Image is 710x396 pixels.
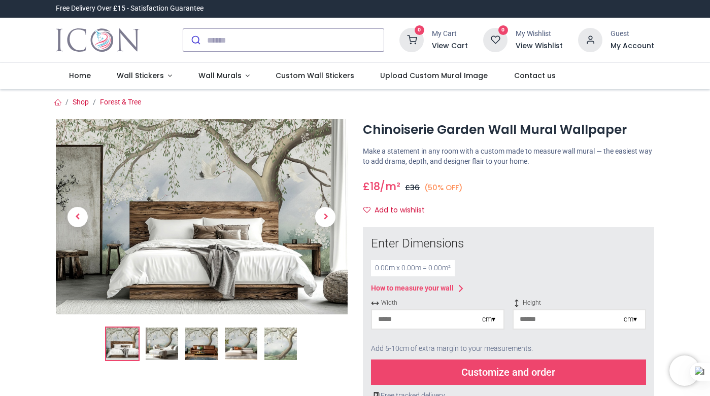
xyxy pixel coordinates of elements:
[363,202,433,219] button: Add to wishlistAdd to wishlist
[104,63,185,89] a: Wall Stickers
[264,328,297,360] img: WS-74087-05
[482,314,495,325] div: cm ▾
[225,328,257,360] img: WS-74087-04
[198,70,242,81] span: Wall Murals
[399,35,424,44] a: 0
[370,179,380,194] span: 18
[424,183,463,193] small: (50% OFF)
[363,147,655,166] p: Make a statement in any room with a custom made to measure wall mural — the easiest way to add dr...
[611,29,654,39] div: Guest
[611,41,654,51] a: My Account
[67,207,88,227] span: Previous
[363,206,370,213] i: Add to wishlist
[513,299,646,307] span: Height
[371,260,455,276] div: 0.00 m x 0.00 m = 0.00 m²
[371,359,647,385] div: Customize and order
[185,63,263,89] a: Wall Murals
[56,26,140,54] img: Icon Wall Stickers
[516,41,563,51] a: View Wishlist
[56,4,204,14] div: Free Delivery Over £15 - Satisfaction Guarantee
[380,70,488,81] span: Upload Custom Mural Image
[100,98,141,106] a: Forest & Tree
[117,70,164,81] span: Wall Stickers
[516,29,563,39] div: My Wishlist
[405,183,420,193] span: £
[276,70,354,81] span: Custom Wall Stickers
[432,41,468,51] a: View Cart
[363,121,655,138] h1: Chinoiserie Garden Wall Mural Wallpaper
[183,29,207,51] button: Submit
[56,26,140,54] a: Logo of Icon Wall Stickers
[363,179,380,194] span: £
[432,29,468,39] div: My Cart
[441,4,654,14] iframe: Customer reviews powered by Trustpilot
[146,328,178,360] img: WS-74087-02
[371,283,454,294] div: How to measure your wall
[498,25,508,35] sup: 0
[303,149,347,285] a: Next
[669,355,700,386] iframe: Brevo live chat
[106,328,139,360] img: Chinoiserie Garden Wall Mural Wallpaper
[514,70,556,81] span: Contact us
[624,314,637,325] div: cm ▾
[56,119,348,314] img: Chinoiserie Garden Wall Mural Wallpaper
[415,25,424,35] sup: 0
[185,328,218,360] img: WS-74087-03
[410,183,420,193] span: 36
[483,35,508,44] a: 0
[315,207,335,227] span: Next
[73,98,89,106] a: Shop
[380,179,400,194] span: /m²
[56,149,99,285] a: Previous
[69,70,91,81] span: Home
[371,235,647,253] div: Enter Dimensions
[371,299,504,307] span: Width
[371,338,647,360] div: Add 5-10cm of extra margin to your measurements.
